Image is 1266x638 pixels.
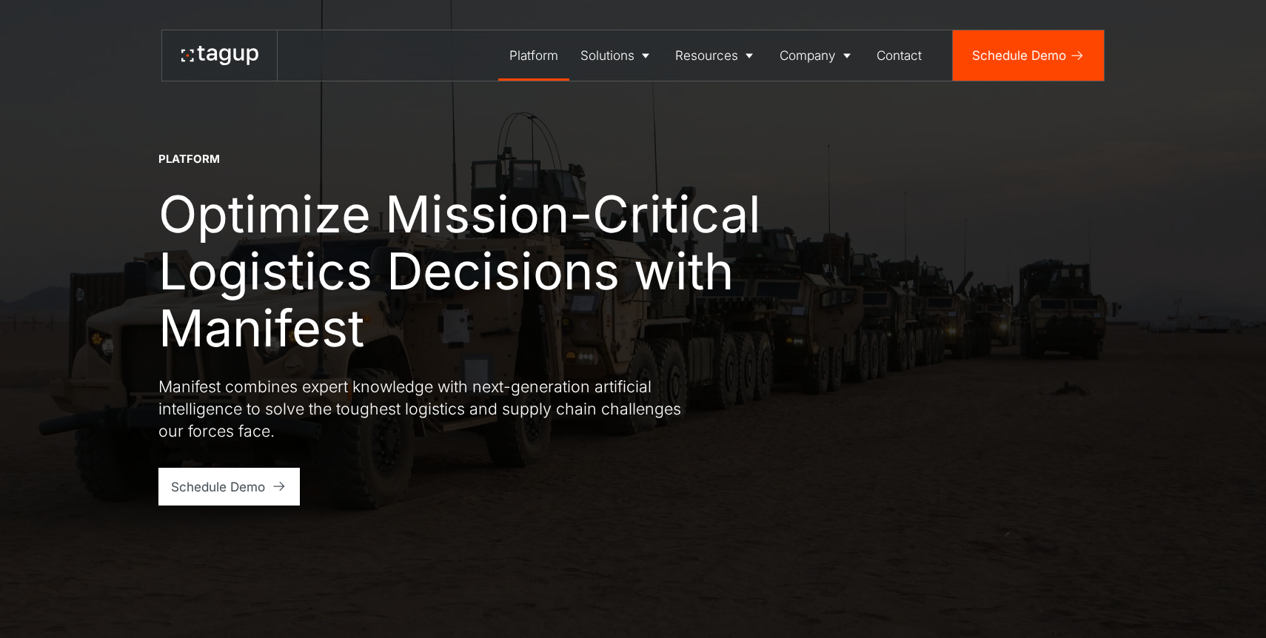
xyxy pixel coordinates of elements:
[780,46,836,65] div: Company
[158,152,220,167] div: Platform
[675,46,738,65] div: Resources
[158,186,780,357] h1: Optimize Mission-Critical Logistics Decisions with Manifest
[509,46,558,65] div: Platform
[158,376,691,443] p: Manifest combines expert knowledge with next-generation artificial intelligence to solve the toug...
[171,477,265,497] div: Schedule Demo
[498,30,569,81] a: Platform
[953,30,1104,81] a: Schedule Demo
[866,30,934,81] a: Contact
[569,30,665,81] a: Solutions
[580,46,634,65] div: Solutions
[768,30,866,81] a: Company
[664,30,768,81] a: Resources
[158,468,300,506] a: Schedule Demo
[972,46,1066,65] div: Schedule Demo
[877,46,922,65] div: Contact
